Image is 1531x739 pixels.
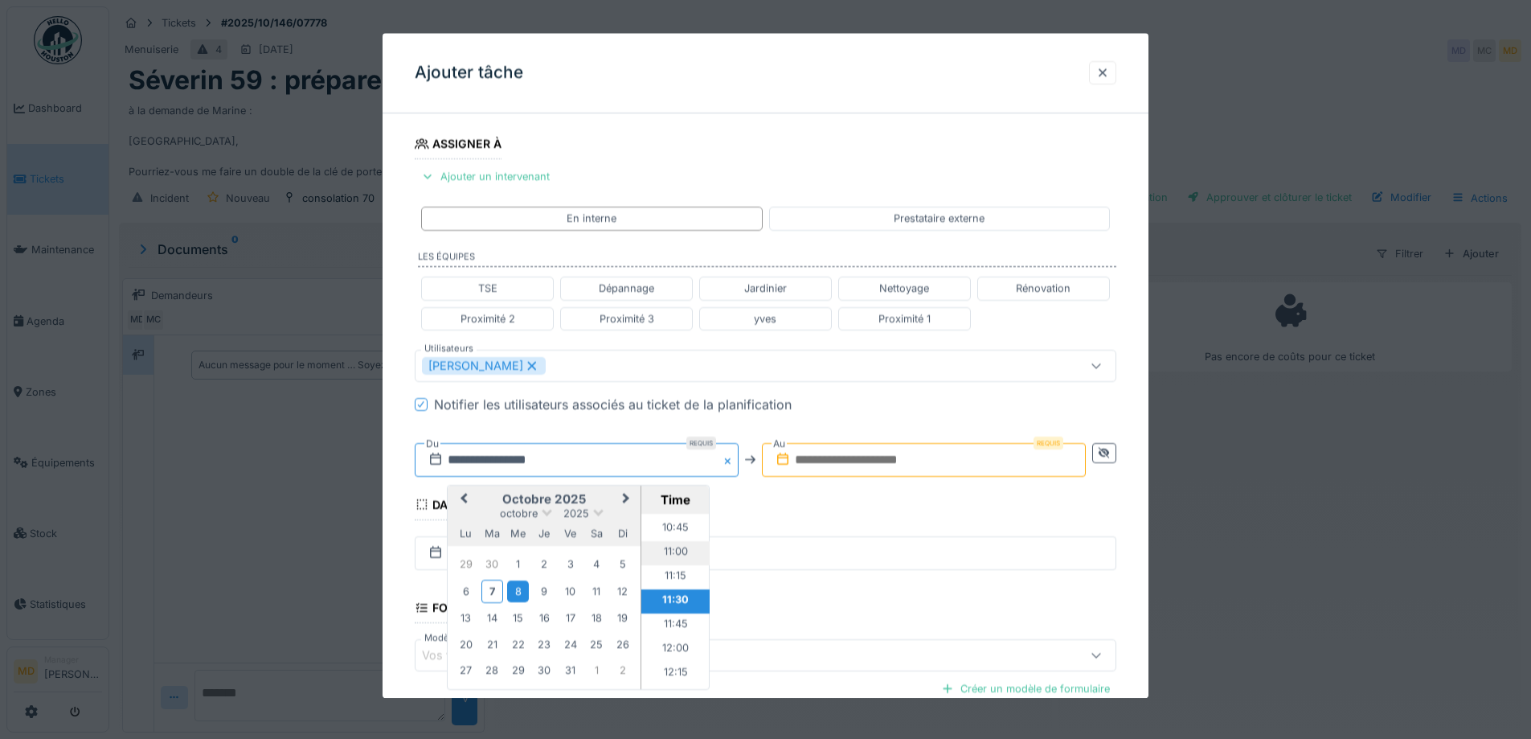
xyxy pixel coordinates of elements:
[448,492,641,507] h2: octobre 2025
[641,565,710,589] li: 11:15
[415,596,513,623] div: Formulaires
[772,435,787,453] label: Au
[481,554,503,576] div: Choose mardi 30 septembre 2025
[641,686,710,710] li: 12:30
[455,608,477,630] div: Choose lundi 13 octobre 2025
[507,554,529,576] div: Choose mercredi 1 octobre 2025
[612,634,633,655] div: Choose dimanche 26 octobre 2025
[415,63,523,83] h3: Ajouter tâche
[612,581,633,602] div: Choose dimanche 12 octobre 2025
[586,581,608,602] div: Choose samedi 11 octobre 2025
[422,357,546,375] div: [PERSON_NAME]
[418,250,1116,268] label: Les équipes
[421,342,477,355] label: Utilisateurs
[559,523,581,544] div: vendredi
[534,554,555,576] div: Choose jeudi 2 octobre 2025
[586,523,608,544] div: samedi
[894,211,985,227] div: Prestataire externe
[507,581,529,602] div: Choose mercredi 8 octobre 2025
[641,517,710,541] li: 10:45
[500,507,538,519] span: octobre
[612,523,633,544] div: dimanche
[567,211,616,227] div: En interne
[421,631,530,645] label: Modèles de formulaires
[641,514,710,689] ul: Time
[455,660,477,682] div: Choose lundi 27 octobre 2025
[1034,437,1063,450] div: Requis
[879,281,929,297] div: Nettoyage
[586,608,608,630] div: Choose samedi 18 octobre 2025
[507,608,529,630] div: Choose mercredi 15 octobre 2025
[645,492,705,507] div: Time
[455,554,477,576] div: Choose lundi 29 septembre 2025
[534,523,555,544] div: jeudi
[449,487,475,513] button: Previous Month
[1016,281,1070,297] div: Rénovation
[641,638,710,662] li: 12:00
[600,311,654,326] div: Proximité 3
[563,507,589,519] span: 2025
[935,678,1116,700] div: Créer un modèle de formulaire
[559,660,581,682] div: Choose vendredi 31 octobre 2025
[481,634,503,655] div: Choose mardi 21 octobre 2025
[641,589,710,614] li: 11:30
[721,443,739,477] button: Close
[599,281,654,297] div: Dépannage
[507,634,529,655] div: Choose mercredi 22 octobre 2025
[586,634,608,655] div: Choose samedi 25 octobre 2025
[478,281,497,297] div: TSE
[415,166,556,188] div: Ajouter un intervenant
[615,487,641,513] button: Next Month
[481,523,503,544] div: mardi
[641,662,710,686] li: 12:15
[754,311,776,326] div: yves
[415,132,501,159] div: Assigner à
[612,554,633,576] div: Choose dimanche 5 octobre 2025
[534,581,555,602] div: Choose jeudi 9 octobre 2025
[455,581,477,602] div: Choose lundi 6 octobre 2025
[612,608,633,630] div: Choose dimanche 19 octobre 2025
[507,660,529,682] div: Choose mercredi 29 octobre 2025
[534,660,555,682] div: Choose jeudi 30 octobre 2025
[481,608,503,630] div: Choose mardi 14 octobre 2025
[434,395,792,414] div: Notifier les utilisateurs associés au ticket de la planification
[586,660,608,682] div: Choose samedi 1 novembre 2025
[455,523,477,544] div: lundi
[507,523,529,544] div: mercredi
[461,311,515,326] div: Proximité 2
[424,435,440,453] label: Du
[534,608,555,630] div: Choose jeudi 16 octobre 2025
[744,281,787,297] div: Jardinier
[534,634,555,655] div: Choose jeudi 23 octobre 2025
[878,311,931,326] div: Proximité 1
[559,608,581,630] div: Choose vendredi 17 octobre 2025
[455,634,477,655] div: Choose lundi 20 octobre 2025
[559,634,581,655] div: Choose vendredi 24 octobre 2025
[641,614,710,638] li: 11:45
[612,660,633,682] div: Choose dimanche 2 novembre 2025
[559,554,581,576] div: Choose vendredi 3 octobre 2025
[641,541,710,565] li: 11:00
[481,660,503,682] div: Choose mardi 28 octobre 2025
[586,554,608,576] div: Choose samedi 4 octobre 2025
[481,580,503,603] div: Choose mardi 7 octobre 2025
[559,581,581,602] div: Choose vendredi 10 octobre 2025
[453,552,636,684] div: Month octobre, 2025
[415,493,627,520] div: Date de fin prévue de la tâche
[686,437,716,450] div: Requis
[422,647,530,665] div: Vos formulaires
